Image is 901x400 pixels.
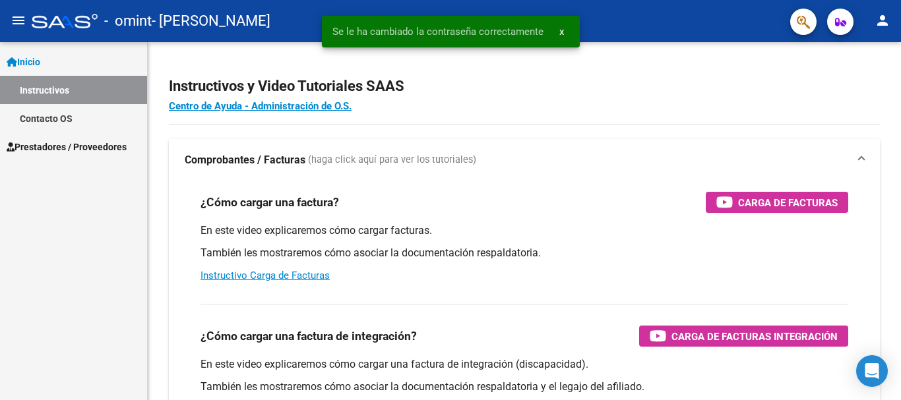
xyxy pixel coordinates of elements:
[201,380,848,394] p: También les mostraremos cómo asociar la documentación respaldatoria y el legajo del afiliado.
[201,327,417,345] h3: ¿Cómo cargar una factura de integración?
[549,20,575,43] button: x
[169,139,880,181] mat-expansion-panel-header: Comprobantes / Facturas (haga click aquí para ver los tutoriales)
[104,7,152,36] span: - omint
[7,55,40,69] span: Inicio
[169,100,352,112] a: Centro de Ayuda - Administración de O.S.
[671,328,838,345] span: Carga de Facturas Integración
[856,355,888,387] div: Open Intercom Messenger
[201,193,339,212] h3: ¿Cómo cargar una factura?
[639,326,848,347] button: Carga de Facturas Integración
[7,140,127,154] span: Prestadores / Proveedores
[308,153,476,167] span: (haga click aquí para ver los tutoriales)
[201,270,330,281] a: Instructivo Carga de Facturas
[201,223,848,238] p: En este video explicaremos cómo cargar facturas.
[169,74,880,99] h2: Instructivos y Video Tutoriales SAAS
[875,13,890,28] mat-icon: person
[738,194,838,211] span: Carga de Facturas
[152,7,270,36] span: - [PERSON_NAME]
[185,153,305,167] strong: Comprobantes / Facturas
[559,26,564,38] span: x
[332,25,544,38] span: Se le ha cambiado la contraseña correctamente
[201,246,848,260] p: También les mostraremos cómo asociar la documentación respaldatoria.
[706,192,848,213] button: Carga de Facturas
[201,357,848,372] p: En este video explicaremos cómo cargar una factura de integración (discapacidad).
[11,13,26,28] mat-icon: menu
